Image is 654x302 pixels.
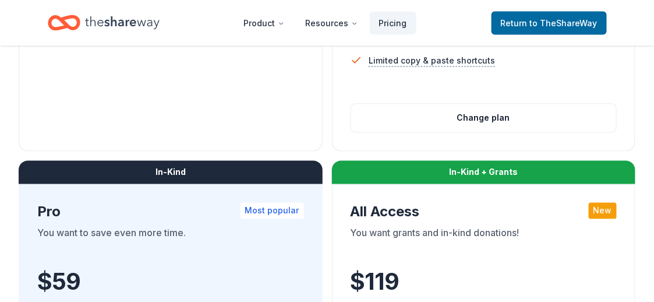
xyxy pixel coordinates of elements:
a: Returnto TheShareWay [492,12,607,35]
div: New [589,203,617,219]
a: Pricing [370,12,416,35]
div: In-Kind + Grants [332,161,636,184]
span: Return [501,16,598,30]
button: Resources [296,12,367,35]
button: Product [235,12,294,35]
a: Home [48,9,160,37]
span: Limited copy & paste shortcuts [369,54,496,68]
span: to TheShareWay [530,18,598,28]
div: Pro [37,203,304,222]
div: Most popular [241,203,304,219]
span: $ 119 [351,266,400,299]
div: All Access [351,203,617,222]
span: $ 59 [37,266,80,299]
div: You want to save even more time. [37,226,304,259]
div: In-Kind [19,161,323,184]
button: Change plan [351,104,617,132]
div: You want grants and in-kind donations! [351,226,617,259]
nav: Main [235,9,416,37]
